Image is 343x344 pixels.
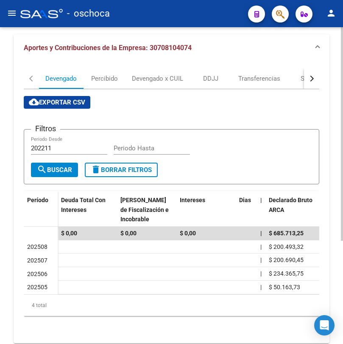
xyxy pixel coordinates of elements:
[37,166,72,174] span: Buscar
[117,191,176,228] datatable-header-cell: Deuda Bruta Neto de Fiscalización e Incobrable
[14,34,329,62] mat-expansion-panel-header: Aportes y Contribuciones de la Empresa: 30708104074
[265,191,329,228] datatable-header-cell: Declarado Bruto ARCA
[27,197,48,203] span: Período
[176,191,236,228] datatable-header-cell: Intereses
[91,166,152,174] span: Borrar Filtros
[269,270,304,277] span: $ 234.365,75
[91,164,101,175] mat-icon: delete
[180,230,196,237] span: $ 0,00
[58,191,117,228] datatable-header-cell: Deuda Total Con Intereses
[29,97,39,107] mat-icon: cloud_download
[27,243,47,250] span: 202508
[7,8,17,18] mat-icon: menu
[85,163,158,177] button: Borrar Filtros
[236,191,257,228] datatable-header-cell: Dias
[269,284,300,290] span: $ 50.163,73
[27,257,47,264] span: 202507
[120,197,169,223] span: [PERSON_NAME] de Fiscalización e Incobrable
[269,197,312,213] span: Declarado Bruto ARCA
[29,99,85,106] span: Exportar CSV
[269,243,304,250] span: $ 200.493,32
[61,197,106,213] span: Deuda Total Con Intereses
[260,270,262,277] span: |
[91,74,118,83] div: Percibido
[61,230,77,237] span: $ 0,00
[301,74,315,83] div: Sano
[260,243,262,250] span: |
[24,191,58,227] datatable-header-cell: Período
[31,163,78,177] button: Buscar
[260,197,262,203] span: |
[27,284,47,290] span: 202505
[326,8,336,18] mat-icon: person
[260,284,262,290] span: |
[31,123,60,135] h3: Filtros
[260,257,262,263] span: |
[239,197,251,203] span: Dias
[27,271,47,277] span: 202506
[67,4,110,23] span: - oschoca
[314,315,335,336] div: Open Intercom Messenger
[269,257,304,263] span: $ 200.690,45
[14,62,329,343] div: Aportes y Contribuciones de la Empresa: 30708104074
[260,230,262,237] span: |
[132,74,183,83] div: Devengado x CUIL
[180,197,205,203] span: Intereses
[24,44,192,52] span: Aportes y Contribuciones de la Empresa: 30708104074
[37,164,47,175] mat-icon: search
[203,74,218,83] div: DDJJ
[24,96,90,109] button: Exportar CSV
[257,191,265,228] datatable-header-cell: |
[238,74,280,83] div: Transferencias
[24,295,319,316] div: 4 total
[269,230,304,237] span: $ 685.713,25
[45,74,77,83] div: Devengado
[120,230,137,237] span: $ 0,00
